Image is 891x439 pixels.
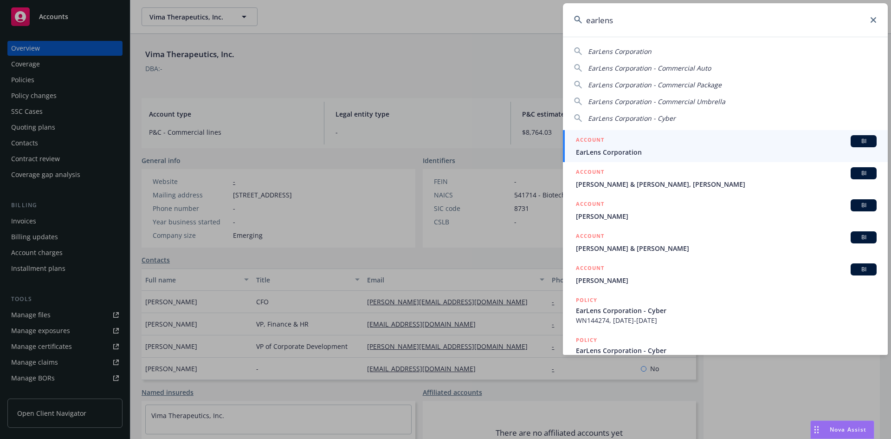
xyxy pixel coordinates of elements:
[576,135,604,146] h5: ACCOUNT
[576,147,877,157] span: EarLens Corporation
[576,199,604,210] h5: ACCOUNT
[588,64,711,72] span: EarLens Corporation - Commercial Auto
[854,137,873,145] span: BI
[854,201,873,210] span: BI
[563,130,888,162] a: ACCOUNTBIEarLens Corporation
[576,263,604,275] h5: ACCOUNT
[563,258,888,290] a: ACCOUNTBI[PERSON_NAME]
[576,179,877,189] span: [PERSON_NAME] & [PERSON_NAME], [PERSON_NAME]
[854,169,873,177] span: BI
[576,315,877,325] span: WN144274, [DATE]-[DATE]
[854,233,873,242] span: BI
[588,47,652,56] span: EarLens Corporation
[563,330,888,370] a: POLICYEarLens Corporation - Cyber
[588,97,725,106] span: EarLens Corporation - Commercial Umbrella
[811,421,822,439] div: Drag to move
[576,306,877,315] span: EarLens Corporation - Cyber
[576,231,604,242] h5: ACCOUNT
[563,194,888,226] a: ACCOUNTBI[PERSON_NAME]
[810,420,874,439] button: Nova Assist
[854,265,873,274] span: BI
[563,3,888,37] input: Search...
[576,243,877,253] span: [PERSON_NAME] & [PERSON_NAME]
[576,167,604,178] h5: ACCOUNT
[576,275,877,285] span: [PERSON_NAME]
[563,162,888,194] a: ACCOUNTBI[PERSON_NAME] & [PERSON_NAME], [PERSON_NAME]
[588,80,722,89] span: EarLens Corporation - Commercial Package
[576,346,877,355] span: EarLens Corporation - Cyber
[563,226,888,258] a: ACCOUNTBI[PERSON_NAME] & [PERSON_NAME]
[563,290,888,330] a: POLICYEarLens Corporation - CyberWN144274, [DATE]-[DATE]
[830,426,866,433] span: Nova Assist
[588,114,676,123] span: EarLens Corporation - Cyber
[576,335,597,345] h5: POLICY
[576,295,597,305] h5: POLICY
[576,211,877,221] span: [PERSON_NAME]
